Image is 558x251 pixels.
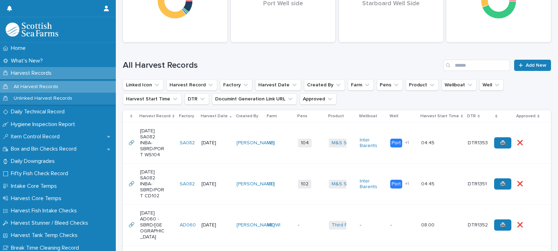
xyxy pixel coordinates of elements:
button: Well [479,79,504,91]
p: Harvest Core Temps [8,195,67,202]
p: Daily Downgrades [8,158,60,165]
a: MOWI [267,222,280,228]
div: Port [390,139,402,147]
p: Pens [297,112,307,120]
p: ❌ [517,139,524,146]
p: Product [328,112,344,120]
img: mMrefqRFQpe26GRNOUkG [6,22,58,37]
p: Harvest Stunner / Bleed Checks [8,220,94,226]
p: 🔗 [128,180,136,187]
a: [PERSON_NAME] [237,222,275,228]
input: Search [443,60,510,71]
p: Unlinked Harvest Records [8,95,78,101]
p: ❌ [517,180,524,187]
tr: 🔗🔗 [DATE] SA082 INBA-SBRD/PORT WS104SA082 [DATE][PERSON_NAME] WS 104M&S Select Inter Barents Port... [123,123,551,164]
button: Harvest Date [255,79,301,91]
p: DTR1352 [468,221,489,228]
a: M&S Select [332,181,358,187]
p: Harvest Start Time [420,112,459,120]
p: Harvest Fish Intake Checks [8,207,82,214]
div: Port [390,180,402,189]
a: Add New [514,60,551,71]
p: Well [390,112,398,120]
tr: 🔗🔗 [DATE] AD060 -SBRD/[GEOGRAPHIC_DATA]AD060 [DATE][PERSON_NAME] MOWI -Third Party Salmon --08:00... [123,205,551,246]
span: 🖨️ [500,223,506,227]
span: 🖨️ [500,140,506,145]
p: Farm [267,112,277,120]
button: Harvest Record [166,79,217,91]
span: + 1 [405,141,409,145]
span: 🖨️ [500,181,506,186]
p: 🔗 [128,221,136,228]
p: Intake Core Temps [8,183,62,190]
p: Harvest Tank Temp Checks [8,232,83,239]
p: [DATE] [201,181,226,187]
p: Box and Bin Checks Record [8,146,82,152]
p: Factory [179,112,194,120]
p: 🔗 [128,139,136,146]
span: 102 [298,180,311,189]
a: AD060 [180,222,196,228]
button: DTR [185,93,209,105]
button: Harvest Start Time [123,93,182,105]
a: [PERSON_NAME] [237,181,275,187]
p: Daily Technical Record [8,108,70,115]
button: Pens [377,79,403,91]
p: All Harvest Records [8,84,64,90]
p: [DATE] SA082 INBA-SBRD/PORT WS104 [140,128,165,158]
p: DTR [467,112,476,120]
span: 104 [298,139,312,147]
a: M&S Select [332,140,358,146]
p: [DATE] AD060 -SBRD/[GEOGRAPHIC_DATA] [140,210,165,240]
p: Hygiene Inspection Report [8,121,81,128]
h1: All Harvest Records [123,60,440,71]
p: Harvest Records [8,70,57,77]
p: 04:45 [421,139,436,146]
p: What's New? [8,58,48,64]
button: Created By [304,79,345,91]
p: ❌ [517,221,524,228]
p: Item Control Record [8,133,65,140]
p: 08:00 [421,221,436,228]
button: Farm [348,79,374,91]
a: 🖨️ [494,178,511,190]
button: Factory [220,79,252,91]
p: 04:45 [421,180,436,187]
p: Fifty Fish Check Record [8,170,74,177]
p: [DATE] [201,222,226,228]
p: - [360,222,385,228]
button: Wellboat [441,79,477,91]
a: WS [267,140,275,146]
p: Harvest Record [139,112,171,120]
p: - [298,222,323,228]
button: Linked Icon [123,79,164,91]
a: SA082 [180,140,195,146]
p: DTR1353 [468,139,489,146]
a: 🖨️ [494,219,511,231]
span: + 1 [405,182,409,186]
a: Inter Barents [360,178,385,190]
button: Approved [300,93,337,105]
span: Add New [526,63,546,68]
a: Inter Barents [360,137,385,149]
p: DTR1351 [468,180,488,187]
button: Documint Generation Link URL [212,93,297,105]
p: [DATE] SA082 INBA-SBRD/PORT CD102 [140,169,165,199]
a: 🖨️ [494,137,511,148]
tr: 🔗🔗 [DATE] SA082 INBA-SBRD/PORT CD102SA082 [DATE][PERSON_NAME] CD 102M&S Select Inter Barents Port... [123,164,551,205]
button: Product [406,79,439,91]
p: - [390,222,415,228]
p: [DATE] [201,140,226,146]
p: Wellboat [359,112,377,120]
a: [PERSON_NAME] [237,140,275,146]
p: Harvest Date [201,112,228,120]
p: Created By [236,112,258,120]
a: CD [267,181,274,187]
p: Home [8,45,31,52]
a: SA082 [180,181,195,187]
a: Third Party Salmon [332,222,374,228]
p: Approved [516,112,536,120]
